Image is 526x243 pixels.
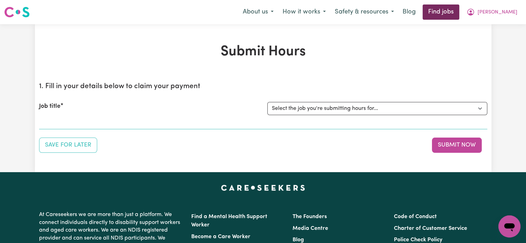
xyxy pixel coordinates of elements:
[394,226,467,231] a: Charter of Customer Service
[39,138,97,153] button: Save your job report
[498,215,520,237] iframe: Button to launch messaging window
[39,82,487,91] h2: 1. Fill in your details below to claim your payment
[278,5,330,19] button: How it works
[191,214,267,228] a: Find a Mental Health Support Worker
[191,234,250,240] a: Become a Care Worker
[221,185,305,190] a: Careseekers home page
[4,4,30,20] a: Careseekers logo
[394,237,442,243] a: Police Check Policy
[423,4,459,20] a: Find jobs
[462,5,522,19] button: My Account
[293,226,328,231] a: Media Centre
[39,44,487,60] h1: Submit Hours
[4,6,30,18] img: Careseekers logo
[238,5,278,19] button: About us
[394,214,437,219] a: Code of Conduct
[478,9,517,16] span: [PERSON_NAME]
[39,102,61,111] label: Job title
[432,138,482,153] button: Submit your job report
[293,214,327,219] a: The Founders
[330,5,398,19] button: Safety & resources
[398,4,420,20] a: Blog
[293,237,304,243] a: Blog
